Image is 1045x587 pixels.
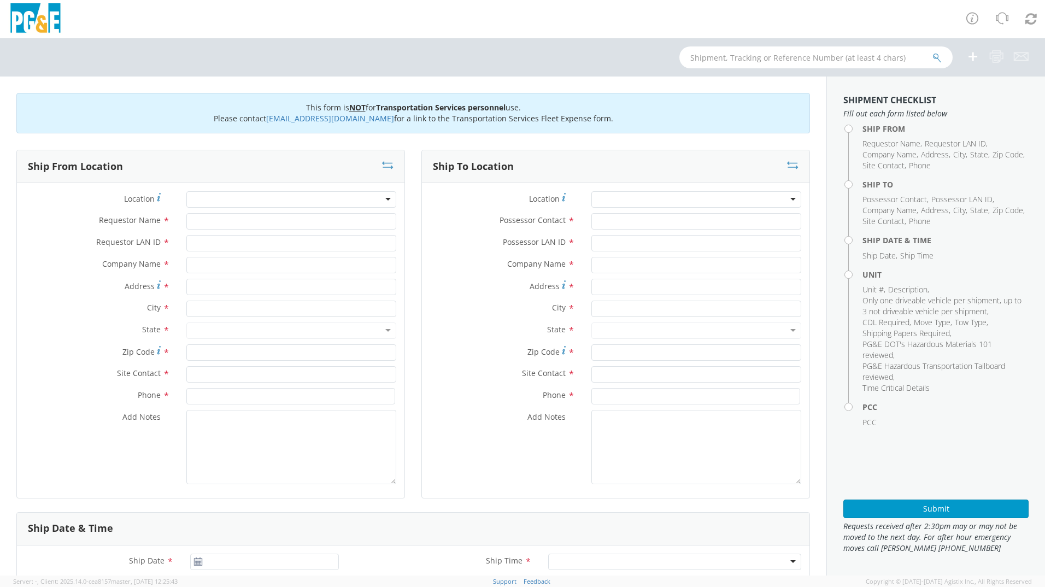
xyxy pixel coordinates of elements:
span: Address [921,149,949,160]
button: Submit [843,500,1029,518]
h4: PCC [862,403,1029,411]
h4: Ship Date & Time [862,236,1029,244]
h4: Unit [862,271,1029,279]
span: Only one driveable vehicle per shipment, up to 3 not driveable vehicle per shipment [862,295,1021,316]
span: Phone [909,216,931,226]
h3: Ship Date & Time [28,523,113,534]
strong: Shipment Checklist [843,94,936,106]
span: Server: - [13,577,39,585]
span: Site Contact [862,216,905,226]
li: , [955,317,988,328]
li: , [953,205,967,216]
span: Zip Code [527,347,560,357]
span: PG&E Hazardous Transportation Tailboard reviewed [862,361,1005,382]
li: , [862,317,911,328]
span: Zip Code [993,205,1023,215]
span: Fill out each form listed below [843,108,1029,119]
h3: Ship To Location [433,161,514,172]
li: , [970,205,990,216]
span: Requestor Name [99,215,161,225]
li: , [862,295,1026,317]
li: , [862,160,906,171]
span: Time Critical Details [862,383,930,393]
span: Move Type [914,317,950,327]
h4: Ship From [862,125,1029,133]
span: Phone [543,390,566,400]
a: Support [493,577,516,585]
span: Possessor LAN ID [931,194,993,204]
span: Ship Date [862,250,896,261]
span: City [953,149,966,160]
span: Site Contact [522,368,566,378]
span: Ship Time [486,555,522,566]
li: , [921,205,950,216]
h4: Ship To [862,180,1029,189]
span: Site Contact [117,368,161,378]
span: CDL Required [862,317,909,327]
li: , [993,205,1025,216]
span: Address [530,281,560,291]
li: , [862,205,918,216]
span: Unit # [862,284,884,295]
span: Tow Type [955,317,987,327]
span: Requestor Name [862,138,920,149]
b: Transportation Services personnel [376,102,506,113]
span: Possessor Contact [500,215,566,225]
span: State [547,324,566,334]
li: , [993,149,1025,160]
span: Address [921,205,949,215]
span: PG&E DOT's Hazardous Materials 101 reviewed [862,339,992,360]
u: NOT [349,102,366,113]
span: , [37,577,39,585]
span: Copyright © [DATE]-[DATE] Agistix Inc., All Rights Reserved [866,577,1032,586]
li: , [931,194,994,205]
li: , [862,194,929,205]
li: , [914,317,952,328]
span: Address [125,281,155,291]
li: , [862,149,918,160]
a: [EMAIL_ADDRESS][DOMAIN_NAME] [266,113,394,124]
li: , [862,138,922,149]
span: PCC [862,417,877,427]
span: Phone [909,160,931,171]
li: , [862,284,885,295]
span: City [552,302,566,313]
li: , [953,149,967,160]
span: State [970,205,988,215]
li: , [888,284,929,295]
span: Phone [138,390,161,400]
span: State [142,324,161,334]
span: Location [529,193,560,204]
span: Company Name [862,205,917,215]
span: Zip Code [122,347,155,357]
span: Requestor LAN ID [96,237,161,247]
span: State [970,149,988,160]
span: Company Name [862,149,917,160]
span: Location [124,193,155,204]
span: City [953,205,966,215]
span: Company Name [507,259,566,269]
input: Shipment, Tracking or Reference Number (at least 4 chars) [679,46,953,68]
a: Feedback [524,577,550,585]
span: Ship Date [129,555,165,566]
span: Site Contact [862,160,905,171]
li: , [862,328,952,339]
span: Possessor Contact [862,194,927,204]
li: , [921,149,950,160]
span: Shipping Papers Required [862,328,950,338]
span: Zip Code [993,149,1023,160]
li: , [862,216,906,227]
h3: Ship From Location [28,161,123,172]
span: Requestor LAN ID [925,138,986,149]
span: Company Name [102,259,161,269]
span: Ship Time [900,250,934,261]
img: pge-logo-06675f144f4cfa6a6814.png [8,3,63,36]
li: , [862,339,1026,361]
li: , [862,250,897,261]
div: This form is for use. Please contact for a link to the Transportation Services Fleet Expense form. [16,93,810,133]
span: Possessor LAN ID [503,237,566,247]
span: Client: 2025.14.0-cea8157 [40,577,178,585]
span: Add Notes [527,412,566,422]
span: Requests received after 2:30pm may or may not be moved to the next day. For after hour emergency ... [843,521,1029,554]
li: , [925,138,988,149]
